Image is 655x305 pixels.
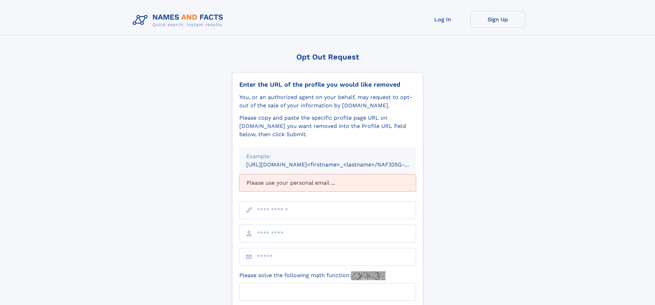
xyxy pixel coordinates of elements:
a: Log In [415,11,470,28]
div: Example: [246,152,409,161]
label: Please solve the following math function: [239,271,385,280]
div: You, or an authorized agent on your behalf, may request to opt-out of the sale of your informatio... [239,93,416,110]
div: Please copy and paste the specific profile page URL on [DOMAIN_NAME] you want removed into the Pr... [239,114,416,139]
small: [URL][DOMAIN_NAME]<firstname>_<lastname>/NAF325G-xxxxxxxx [246,161,429,168]
a: Sign Up [470,11,525,28]
div: Please use your personal email ... [239,174,416,192]
div: Opt Out Request [232,53,423,61]
img: Logo Names and Facts [130,11,229,30]
div: Enter the URL of the profile you would like removed [239,81,416,88]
